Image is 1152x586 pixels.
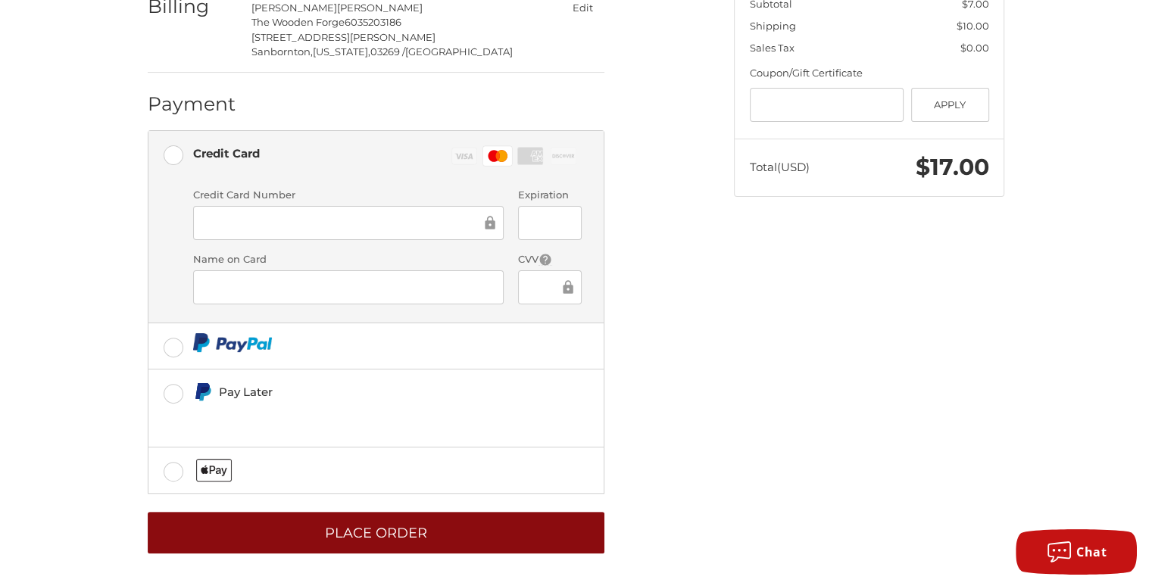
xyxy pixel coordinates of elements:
[529,214,570,232] iframe: Secure Credit Card Frame - Expiration Date
[960,42,989,54] span: $0.00
[750,20,796,32] span: Shipping
[251,31,436,43] span: [STREET_ADDRESS][PERSON_NAME]
[193,188,504,203] label: Credit Card Number
[193,333,273,352] img: PayPal icon
[193,252,504,267] label: Name on Card
[204,279,493,296] iframe: Secure Credit Card Frame - Cardholder Name
[529,279,559,296] iframe: Secure Credit Card Frame - CVV
[196,459,232,482] img: Applepay icon
[957,20,989,32] span: $10.00
[405,45,513,58] span: [GEOGRAPHIC_DATA]
[251,16,345,28] span: The Wooden Forge
[193,404,501,429] iframe: PayPal Message 1
[251,45,313,58] span: Sanbornton,
[251,2,337,14] span: [PERSON_NAME]
[370,45,405,58] span: 03269 /
[750,42,795,54] span: Sales Tax
[313,45,370,58] span: [US_STATE],
[204,214,482,232] iframe: Secure Credit Card Frame - Credit Card Number
[345,16,401,28] span: 6035203186
[193,141,260,166] div: Credit Card
[1076,544,1107,560] span: Chat
[911,88,989,122] button: Apply
[750,160,810,174] span: Total (USD)
[337,2,423,14] span: [PERSON_NAME]
[148,512,604,553] button: Place Order
[916,153,989,181] span: $17.00
[1016,529,1137,575] button: Chat
[219,379,500,404] div: Pay Later
[750,88,904,122] input: Gift Certificate or Coupon Code
[518,188,581,203] label: Expiration
[518,252,581,267] label: CVV
[148,92,236,116] h2: Payment
[193,382,212,401] img: Pay Later icon
[750,66,989,81] div: Coupon/Gift Certificate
